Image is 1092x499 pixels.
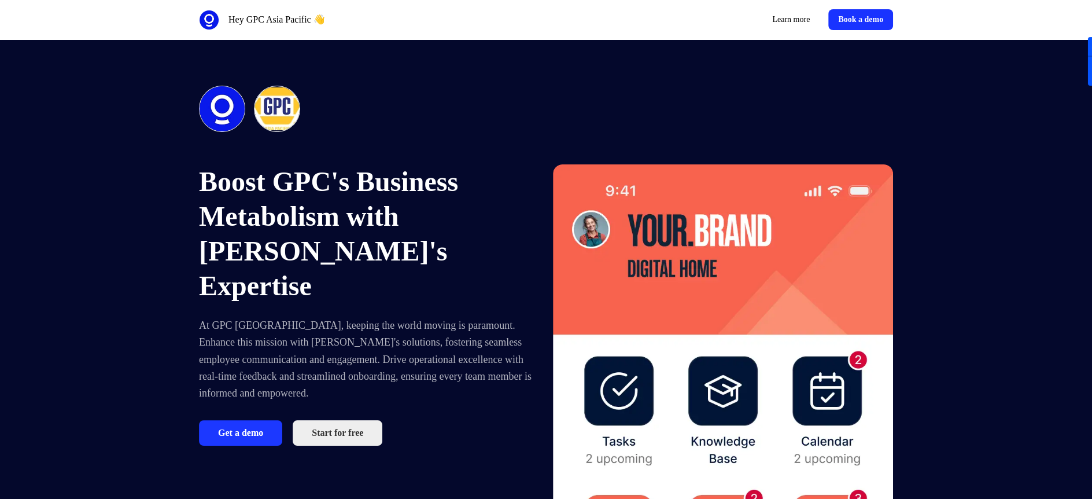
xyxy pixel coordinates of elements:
button: Get a demo [199,420,282,446]
a: Learn more [763,9,819,30]
h1: Boost GPC's Business Metabolism with [PERSON_NAME]'s Expertise [199,164,539,303]
p: At GPC [GEOGRAPHIC_DATA], keeping the world moving is paramount. Enhance this mission with [PERSO... [199,317,539,402]
button: Book a demo [828,9,893,30]
p: Hey GPC Asia Pacific 👋 [228,13,325,27]
a: Start for free [293,420,382,446]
